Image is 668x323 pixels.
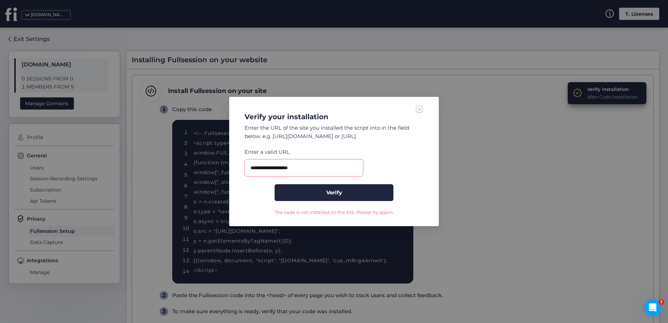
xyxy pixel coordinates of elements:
div: The code is not installed on the site. Please try again. [275,209,394,216]
button: Verify [275,184,393,201]
div: Enter the URL of the site you installed the script into in the field below. e.g. [URL][DOMAIN_NAM... [245,124,423,140]
iframe: Intercom live chat [644,299,661,316]
span: 1 [659,299,664,305]
span: Verify [326,188,342,197]
div: Verify your installation [245,113,423,121]
div: Enter a valid URL [245,148,363,156]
